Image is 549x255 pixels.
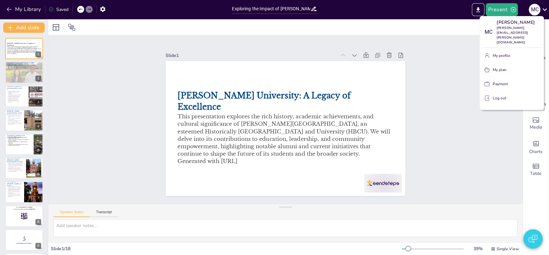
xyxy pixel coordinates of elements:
p: [PERSON_NAME] [497,19,541,26]
p: Payment [493,81,508,87]
p: Log out [493,95,506,101]
p: My profile [493,53,510,59]
button: My profile [482,50,541,61]
button: My plan [482,65,541,75]
button: Log out [482,93,541,103]
div: M C [482,26,494,38]
p: My plan [493,67,507,73]
p: [PERSON_NAME][EMAIL_ADDRESS][PERSON_NAME][DOMAIN_NAME] [497,26,541,45]
button: Payment [482,79,541,89]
